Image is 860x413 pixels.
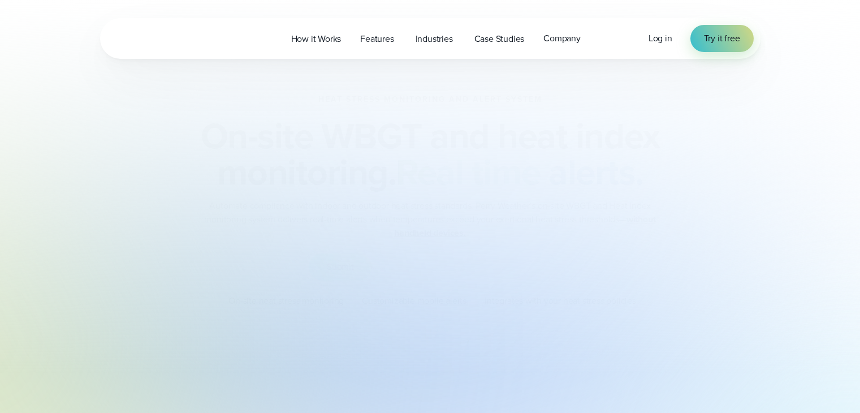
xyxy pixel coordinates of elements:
[416,32,453,46] span: Industries
[649,32,672,45] a: Log in
[474,32,525,46] span: Case Studies
[291,32,342,46] span: How it Works
[543,32,581,45] span: Company
[704,32,740,45] span: Try it free
[690,25,754,52] a: Try it free
[465,27,534,50] a: Case Studies
[360,32,394,46] span: Features
[282,27,351,50] a: How it Works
